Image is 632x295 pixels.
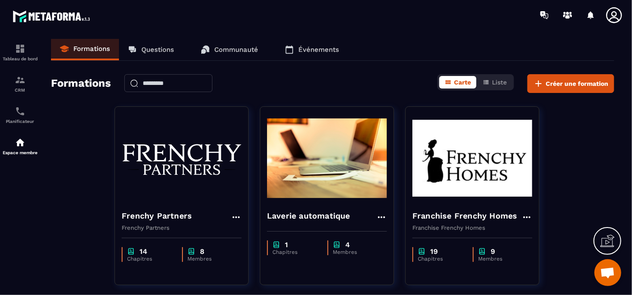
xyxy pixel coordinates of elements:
p: Communauté [214,46,258,54]
a: formationformationCRM [2,68,38,99]
p: Événements [298,46,339,54]
h4: Franchise Frenchy Homes [412,210,517,222]
img: logo [13,8,93,25]
p: Membres [333,249,378,255]
span: Liste [492,79,507,86]
p: CRM [2,88,38,93]
p: Espace membre [2,150,38,155]
p: Membres [478,256,523,262]
img: formation [15,75,25,85]
p: Tableau de bord [2,56,38,61]
p: Chapitres [272,249,318,255]
button: Liste [477,76,512,88]
a: Questions [119,39,183,60]
p: Planificateur [2,119,38,124]
button: Carte [439,76,476,88]
p: Chapitres [418,256,464,262]
img: automations [15,137,25,148]
img: chapter [127,247,135,256]
span: Créer une formation [546,79,608,88]
a: Événements [276,39,348,60]
p: 8 [200,247,204,256]
a: formationformationTableau de bord [2,37,38,68]
button: Créer une formation [527,74,614,93]
img: chapter [333,240,341,249]
a: automationsautomationsEspace membre [2,131,38,162]
img: formation-background [412,114,532,203]
p: 4 [345,240,350,249]
img: formation [15,43,25,54]
p: 14 [140,247,147,256]
h4: Frenchy Partners [122,210,192,222]
p: Formations [73,45,110,53]
p: Frenchy Partners [122,224,242,231]
p: Franchise Frenchy Homes [412,224,532,231]
p: 1 [285,240,288,249]
a: Formations [51,39,119,60]
img: chapter [187,247,195,256]
h2: Formations [51,74,111,93]
a: Communauté [192,39,267,60]
div: Ouvrir le chat [594,259,621,286]
img: chapter [418,247,426,256]
a: schedulerschedulerPlanificateur [2,99,38,131]
p: 19 [430,247,438,256]
img: formation-background [122,114,242,203]
p: Questions [141,46,174,54]
img: chapter [272,240,280,249]
span: Carte [454,79,471,86]
p: Chapitres [127,256,173,262]
img: formation-background [267,114,387,203]
img: scheduler [15,106,25,117]
img: chapter [478,247,486,256]
h4: Laverie automatique [267,210,350,222]
p: 9 [491,247,495,256]
p: Membres [187,256,233,262]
